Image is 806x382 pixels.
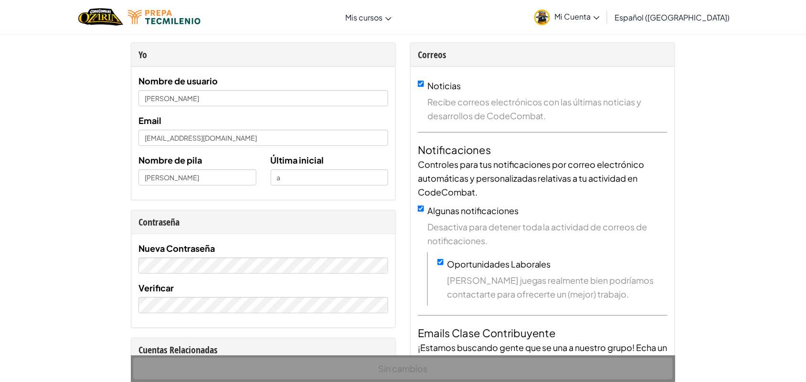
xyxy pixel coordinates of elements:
label: Algunas notificaciones [427,205,519,216]
label: Nombre de usuario [138,74,218,88]
div: Correos [418,48,668,62]
label: Nueva Contraseña [138,241,215,255]
div: Cuentas Relacionadas [138,343,388,357]
span: Controles para tus notificaciones por correo electrónico automáticas y personalizadas relativas a... [418,159,645,197]
a: Mi Cuenta [530,2,604,32]
div: Contraseña [138,215,388,229]
h4: Emails Clase Contribuyente [418,325,668,341]
span: [PERSON_NAME] juegas realmente bien podríamos contactarte para ofrecerte un (mejor) trabajo. [447,273,668,301]
img: avatar [534,10,550,25]
span: Desactiva para detener toda la actividad de correos de notificaciones. [427,220,668,248]
label: Última inicial [271,153,324,167]
a: Mis cursos [341,4,396,30]
label: Noticias [427,80,461,91]
h4: Notificaciones [418,142,668,157]
span: ¡Estamos buscando gente que se una a nuestro grupo! Echa un vistazo a la [418,342,668,367]
span: Mis cursos [346,12,383,22]
span: Mi Cuenta [555,11,600,21]
label: Verificar [138,281,174,295]
label: Nombre de pila [138,153,202,167]
span: Recibe correos electrónicos con las últimas noticias y desarrollos de CodeCombat. [427,95,668,123]
img: Home [78,7,123,27]
img: Tecmilenio logo [128,10,201,24]
div: Yo [138,48,388,62]
a: Español ([GEOGRAPHIC_DATA]) [610,4,735,30]
label: Oportunidades Laborales [447,258,551,269]
span: Español ([GEOGRAPHIC_DATA]) [615,12,730,22]
a: Ozaria by CodeCombat logo [78,7,123,27]
span: Email [138,115,161,126]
